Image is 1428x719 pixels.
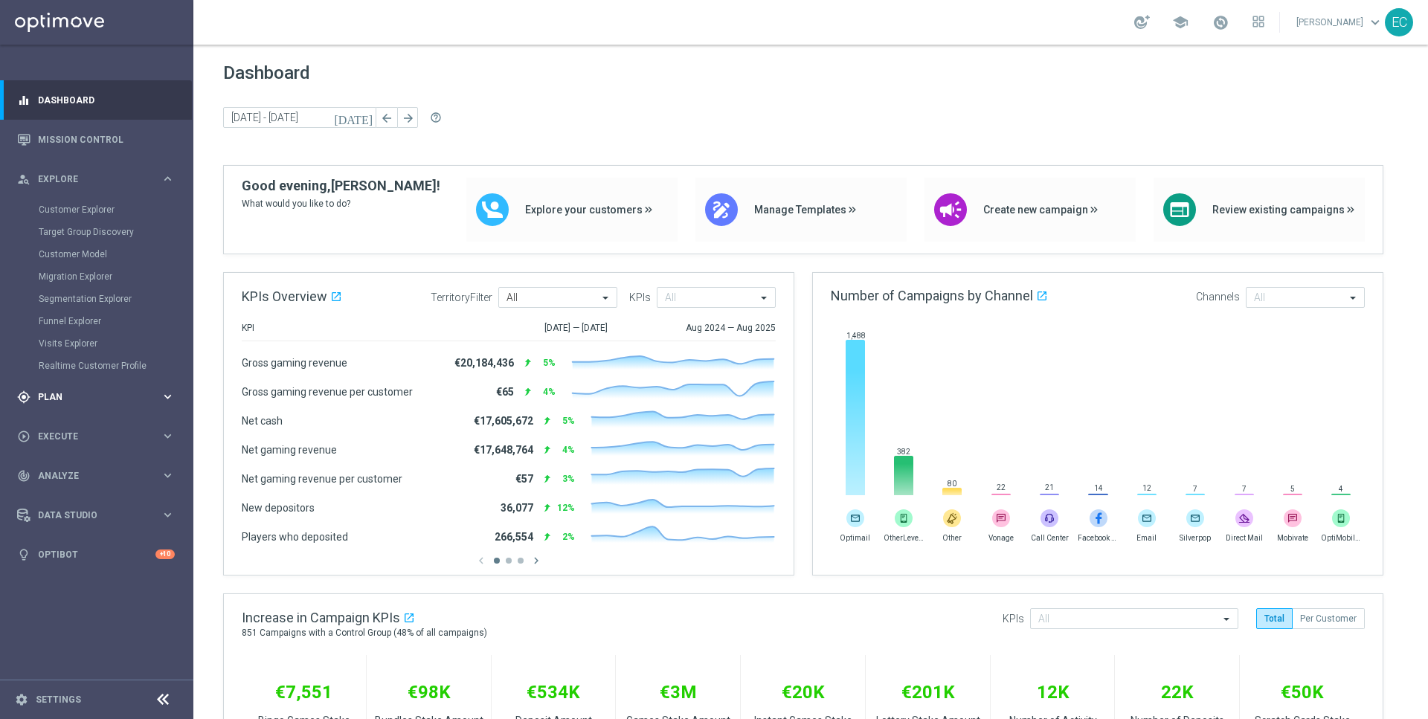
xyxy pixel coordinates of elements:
[16,134,176,146] button: Mission Control
[17,173,30,186] i: person_search
[15,693,28,706] i: settings
[39,360,155,372] a: Realtime Customer Profile
[39,288,192,310] div: Segmentation Explorer
[39,221,192,243] div: Target Group Discovery
[38,535,155,574] a: Optibot
[16,509,176,521] button: Data Studio keyboard_arrow_right
[17,430,30,443] i: play_circle_outline
[1295,11,1385,33] a: [PERSON_NAME]keyboard_arrow_down
[1367,14,1383,30] span: keyboard_arrow_down
[17,469,30,483] i: track_changes
[39,338,155,349] a: Visits Explorer
[17,430,161,443] div: Execute
[17,173,161,186] div: Explore
[39,310,192,332] div: Funnel Explorer
[16,391,176,403] button: gps_fixed Plan keyboard_arrow_right
[17,80,175,120] div: Dashboard
[39,199,192,221] div: Customer Explorer
[155,549,175,559] div: +10
[17,469,161,483] div: Analyze
[38,432,161,441] span: Execute
[38,511,161,520] span: Data Studio
[17,535,175,574] div: Optibot
[1172,14,1189,30] span: school
[17,390,161,404] div: Plan
[39,355,192,377] div: Realtime Customer Profile
[16,431,176,442] button: play_circle_outline Execute keyboard_arrow_right
[39,315,155,327] a: Funnel Explorer
[39,332,192,355] div: Visits Explorer
[161,508,175,522] i: keyboard_arrow_right
[39,248,155,260] a: Customer Model
[16,470,176,482] button: track_changes Analyze keyboard_arrow_right
[17,94,30,107] i: equalizer
[38,175,161,184] span: Explore
[16,94,176,106] button: equalizer Dashboard
[38,393,161,402] span: Plan
[161,429,175,443] i: keyboard_arrow_right
[38,80,175,120] a: Dashboard
[39,265,192,288] div: Migration Explorer
[17,548,30,561] i: lightbulb
[39,243,192,265] div: Customer Model
[161,390,175,404] i: keyboard_arrow_right
[17,390,30,404] i: gps_fixed
[36,695,81,704] a: Settings
[39,226,155,238] a: Target Group Discovery
[39,204,155,216] a: Customer Explorer
[39,271,155,283] a: Migration Explorer
[17,120,175,159] div: Mission Control
[38,471,161,480] span: Analyze
[39,293,155,305] a: Segmentation Explorer
[16,173,176,185] button: person_search Explore keyboard_arrow_right
[161,172,175,186] i: keyboard_arrow_right
[1385,8,1413,36] div: EC
[17,509,161,522] div: Data Studio
[16,549,176,561] button: lightbulb Optibot +10
[38,120,175,159] a: Mission Control
[161,468,175,483] i: keyboard_arrow_right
